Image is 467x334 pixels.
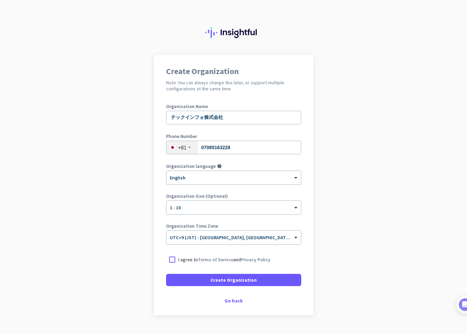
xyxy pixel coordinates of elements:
p: I agree to and [178,256,270,263]
button: Create Organization [166,274,301,286]
i: help [217,164,222,169]
h2: Note: You can always change this later, or support multiple configurations at the same time [166,80,301,92]
label: Organization language [166,164,216,169]
label: Organization Time Zone [166,224,301,228]
input: What is the name of your organization? [166,111,301,124]
label: Organization Name [166,104,301,109]
img: Insightful [205,27,262,38]
label: Organization Size (Optional) [166,194,301,198]
h1: Create Organization [166,67,301,75]
span: Create Organization [211,277,257,283]
div: +81 [178,144,186,151]
input: 3-1234-5678 [166,141,301,154]
a: Privacy Policy [241,257,270,263]
div: Go back [166,298,301,303]
a: Terms of Service [198,257,233,263]
label: Phone Number [166,134,301,139]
